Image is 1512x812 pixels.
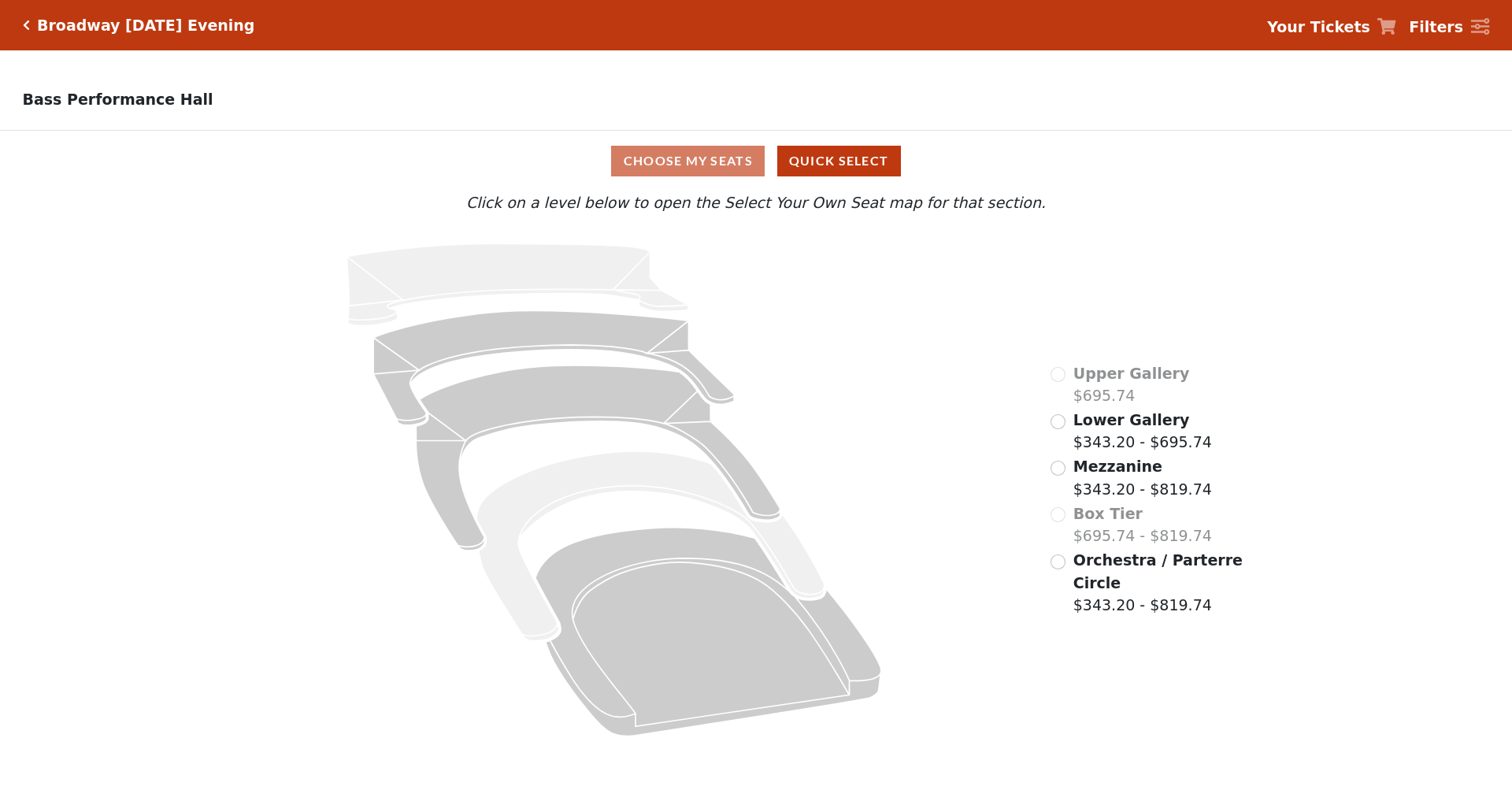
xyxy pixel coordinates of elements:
a: Click here to go back to filters [23,20,30,31]
path: Orchestra / Parterre Circle - Seats Available: 2 [535,528,881,736]
label: $343.20 - $695.74 [1073,409,1212,454]
h5: Broadway [DATE] Evening [37,17,254,35]
strong: Filters [1409,18,1463,35]
strong: Your Tickets [1267,18,1370,35]
label: $695.74 [1073,362,1190,407]
span: Upper Gallery [1073,365,1190,382]
button: Quick Select [777,146,901,176]
label: $343.20 - $819.74 [1073,549,1245,617]
span: Lower Gallery [1073,411,1190,428]
span: Box Tier [1073,505,1143,522]
label: $695.74 - $819.74 [1073,502,1212,547]
a: Your Tickets [1267,16,1396,39]
p: Click on a level below to open the Select Your Own Seat map for that section. [200,191,1312,214]
span: Mezzanine [1073,458,1162,475]
path: Upper Gallery - Seats Available: 0 [347,244,688,326]
path: Lower Gallery - Seats Available: 4 [373,311,734,425]
label: $343.20 - $819.74 [1073,455,1212,500]
span: Orchestra / Parterre Circle [1073,551,1243,591]
a: Filters [1409,16,1489,39]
